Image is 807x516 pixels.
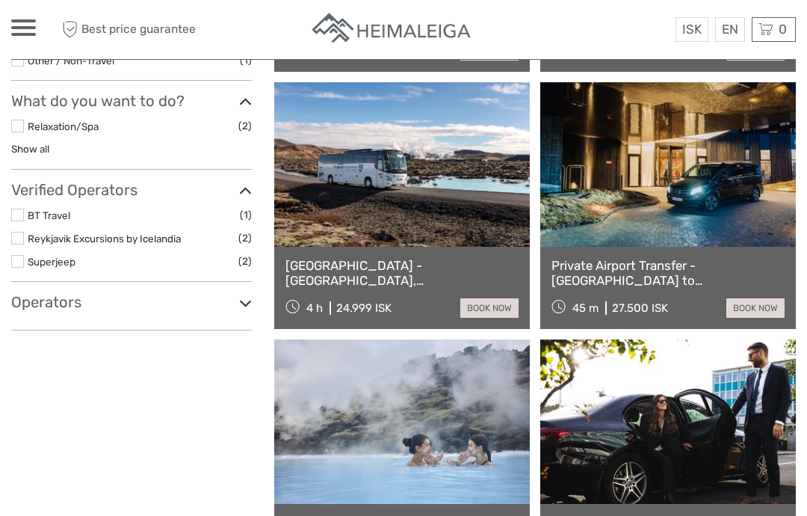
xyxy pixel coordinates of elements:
[11,92,252,110] h3: What do you want to do?
[28,209,70,221] a: BT Travel
[240,206,252,224] span: (1)
[11,143,49,155] a: Show all
[28,233,181,245] a: Reykjavik Excursions by Icelandia
[58,17,208,42] span: Best price guarantee
[612,301,668,315] div: 27.500 ISK
[572,301,599,315] span: 45 m
[715,17,745,42] div: EN
[336,301,392,315] div: 24.999 ISK
[551,258,785,289] a: Private Airport Transfer - [GEOGRAPHIC_DATA] to [GEOGRAPHIC_DATA]
[11,181,252,199] h3: Verified Operators
[12,6,57,51] button: Open LiveChat chat widget
[28,120,99,132] a: Relaxation/Spa
[460,298,519,318] a: book now
[310,11,474,48] img: Apartments in Reykjavik
[28,55,114,67] a: Other / Non-Travel
[306,301,323,315] span: 4 h
[240,52,252,69] span: (1)
[11,293,252,311] h3: Operators
[682,22,702,37] span: ISK
[285,258,519,289] a: [GEOGRAPHIC_DATA] - [GEOGRAPHIC_DATA], [GEOGRAPHIC_DATA] Admission & Transfer
[726,298,785,318] a: book now
[776,22,789,37] span: 0
[238,253,252,270] span: (2)
[238,117,252,135] span: (2)
[28,256,75,268] a: Superjeep
[238,230,252,247] span: (2)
